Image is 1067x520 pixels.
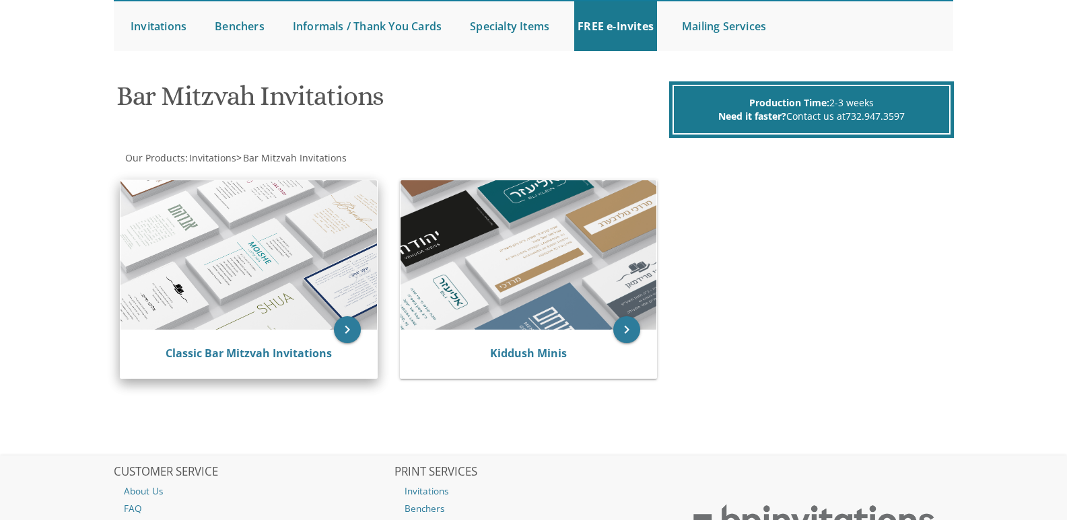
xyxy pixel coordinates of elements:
[121,180,377,330] img: Classic Bar Mitzvah Invitations
[242,151,347,164] a: Bar Mitzvah Invitations
[574,1,657,51] a: FREE e-Invites
[394,500,673,517] a: Benchers
[334,316,361,343] a: keyboard_arrow_right
[114,500,392,517] a: FAQ
[211,1,268,51] a: Benchers
[289,1,445,51] a: Informals / Thank You Cards
[613,316,640,343] a: keyboard_arrow_right
[749,96,829,109] span: Production Time:
[166,346,332,361] a: Classic Bar Mitzvah Invitations
[114,151,534,165] div: :
[114,466,392,479] h2: CUSTOMER SERVICE
[490,346,567,361] a: Kiddush Minis
[236,151,347,164] span: >
[846,110,905,122] a: 732.947.3597
[188,151,236,164] a: Invitations
[124,151,185,164] a: Our Products
[673,85,951,135] div: 2-3 weeks Contact us at
[394,466,673,479] h2: PRINT SERVICES
[467,1,553,51] a: Specialty Items
[679,1,769,51] a: Mailing Services
[189,151,236,164] span: Invitations
[718,110,786,122] span: Need it faster?
[127,1,190,51] a: Invitations
[114,482,392,500] a: About Us
[116,81,666,121] h1: Bar Mitzvah Invitations
[243,151,347,164] span: Bar Mitzvah Invitations
[401,180,657,330] img: Kiddush Minis
[394,482,673,500] a: Invitations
